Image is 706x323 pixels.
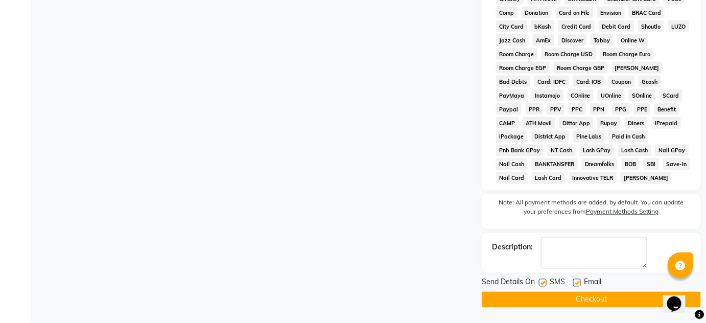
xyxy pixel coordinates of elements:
[621,172,672,184] span: [PERSON_NAME]
[492,198,691,221] label: Note: All payment methods are added, by default. You can update your preferences from
[660,89,683,101] span: SCard
[655,145,689,156] span: Nail GPay
[496,117,519,129] span: CAMP
[523,117,555,129] span: ATH Movil
[522,7,552,18] span: Donation
[597,7,625,18] span: Envision
[612,62,663,74] span: [PERSON_NAME]
[569,172,617,184] span: Innovative TELR
[568,89,594,101] span: COnline
[531,20,554,32] span: bKash
[532,172,565,184] span: Lash Card
[492,242,533,253] div: Description:
[496,62,550,74] span: Room Charge EGP
[600,48,654,60] span: Room Charge Euro
[496,76,530,87] span: Bad Debts
[554,62,608,74] span: Room Charge GBP
[496,158,528,170] span: Nail Cash
[496,20,527,32] span: City Card
[584,277,601,290] span: Email
[532,158,578,170] span: BANKTANSFER
[638,20,664,32] span: Shoutlo
[496,131,527,143] span: iPackage
[590,103,608,115] span: PPN
[496,89,528,101] span: PayMaya
[598,89,625,101] span: UOnline
[586,207,659,217] label: Payment Methods Setting
[496,145,544,156] span: Pnb Bank GPay
[550,277,565,290] span: SMS
[654,103,679,115] span: Benefit
[496,48,537,60] span: Room Charge
[573,131,605,143] span: Pine Labs
[558,34,587,46] span: Discover
[639,76,661,87] span: Gcash
[542,48,596,60] span: Room Charge USD
[629,7,665,18] span: BRAC Card
[612,103,630,115] span: PPG
[652,117,681,129] span: iPrepaid
[618,34,648,46] span: Online W
[663,282,696,313] iframe: chat widget
[644,158,659,170] span: SBI
[609,131,648,143] span: Paid in Cash
[580,145,615,156] span: Lash GPay
[547,103,565,115] span: PPV
[629,89,655,101] span: SOnline
[534,76,569,87] span: Card: IDFC
[496,103,522,115] span: Paypal
[533,34,554,46] span: AmEx
[618,145,651,156] span: Lash Cash
[622,158,640,170] span: BOB
[608,76,634,87] span: Coupon
[663,158,690,170] span: Save-In
[582,158,618,170] span: Dreamfolks
[569,103,586,115] span: PPC
[482,277,535,290] span: Send Details On
[625,117,648,129] span: Diners
[559,117,594,129] span: Dittor App
[599,20,634,32] span: Debit Card
[556,7,594,18] span: Card on File
[532,89,563,101] span: Instamojo
[634,103,651,115] span: PPE
[548,145,576,156] span: NT Cash
[597,117,621,129] span: Rupay
[526,103,543,115] span: PPR
[482,292,701,308] button: Checkout
[558,20,595,32] span: Credit Card
[531,131,569,143] span: District App
[591,34,614,46] span: Tabby
[496,34,529,46] span: Jazz Cash
[668,20,689,32] span: LUZO
[496,172,528,184] span: Nail Card
[573,76,605,87] span: Card: IOB
[496,7,517,18] span: Comp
